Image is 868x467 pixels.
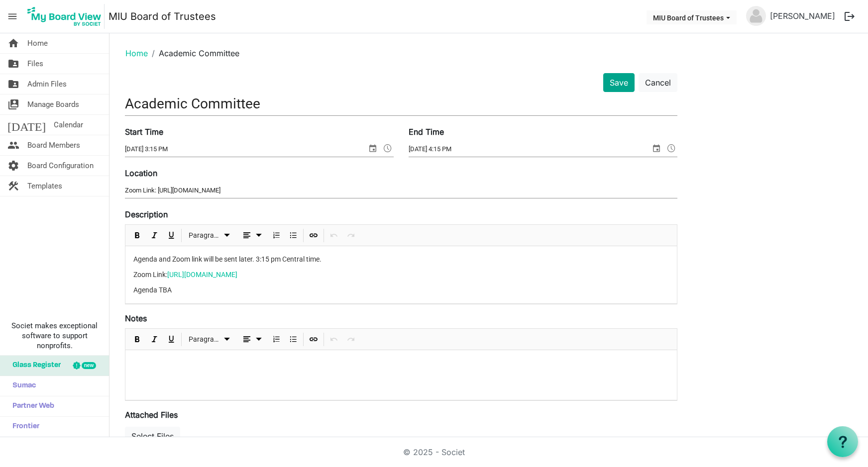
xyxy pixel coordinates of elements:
label: Start Time [125,126,163,138]
div: Alignments [236,329,268,350]
button: Insert Link [307,229,321,242]
label: Notes [125,312,147,324]
span: folder_shared [7,74,19,94]
span: Paragraph [189,229,221,242]
button: Numbered List [270,229,283,242]
span: Templates [27,176,62,196]
a: © 2025 - Societ [403,447,465,457]
div: Italic [146,225,163,246]
div: Bold [129,225,146,246]
button: dropdownbutton [237,229,266,242]
div: Bulleted List [285,225,302,246]
span: select [367,142,379,155]
span: Paragraph [189,333,221,346]
span: Board Configuration [27,156,94,176]
button: Paragraph dropdownbutton [185,229,234,242]
input: Title [125,92,677,115]
span: Partner Web [7,396,54,416]
div: new [82,362,96,369]
div: Italic [146,329,163,350]
div: Numbered List [268,225,285,246]
div: Underline [163,329,180,350]
button: dropdownbutton [237,333,266,346]
button: Numbered List [270,333,283,346]
button: Underline [165,229,178,242]
span: Calendar [54,115,83,135]
img: no-profile-picture.svg [746,6,766,26]
div: Alignments [236,225,268,246]
button: Select Files [125,427,180,446]
label: Location [125,167,157,179]
a: Home [125,48,148,58]
div: Formats [183,225,236,246]
span: Home [27,33,48,53]
div: Underline [163,225,180,246]
div: Insert Link [305,329,322,350]
span: Files [27,54,43,74]
button: MIU Board of Trustees dropdownbutton [647,10,737,24]
span: Agenda TBA [133,286,172,294]
button: Bulleted List [287,229,300,242]
button: Underline [165,333,178,346]
button: logout [839,6,860,27]
a: MIU Board of Trustees [108,6,216,26]
span: Admin Files [27,74,67,94]
span: people [7,135,19,155]
span: switch_account [7,94,19,114]
label: Attached Files [125,409,178,421]
div: Bulleted List [285,329,302,350]
button: Cancel [639,73,677,92]
span: Frontier [7,417,39,437]
span: construction [7,176,19,196]
span: Sumac [7,376,36,396]
span: select [651,142,662,155]
button: Insert Link [307,333,321,346]
label: Description [125,208,168,220]
span: home [7,33,19,53]
button: Bulleted List [287,333,300,346]
div: Numbered List [268,329,285,350]
span: Societ makes exceptional software to support nonprofits. [4,321,105,351]
button: Paragraph dropdownbutton [185,333,234,346]
a: [PERSON_NAME] [766,6,839,26]
img: My Board View Logo [24,4,105,29]
div: Formats [183,329,236,350]
span: Glass Register [7,356,61,375]
button: Bold [131,333,144,346]
a: [URL][DOMAIN_NAME] [167,271,237,279]
button: Italic [148,229,161,242]
button: Bold [131,229,144,242]
label: End Time [409,126,444,138]
span: folder_shared [7,54,19,74]
button: Italic [148,333,161,346]
span: Zoom Link: [133,271,237,279]
button: Save [603,73,635,92]
span: settings [7,156,19,176]
a: My Board View Logo [24,4,108,29]
li: Academic Committee [148,47,239,59]
p: Agenda and Zoom link will be sent later. 3:15 pm Central time. [133,254,669,265]
div: Bold [129,329,146,350]
span: Manage Boards [27,94,79,114]
div: Insert Link [305,225,322,246]
span: menu [3,7,22,26]
span: Board Members [27,135,80,155]
span: [DATE] [7,115,46,135]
